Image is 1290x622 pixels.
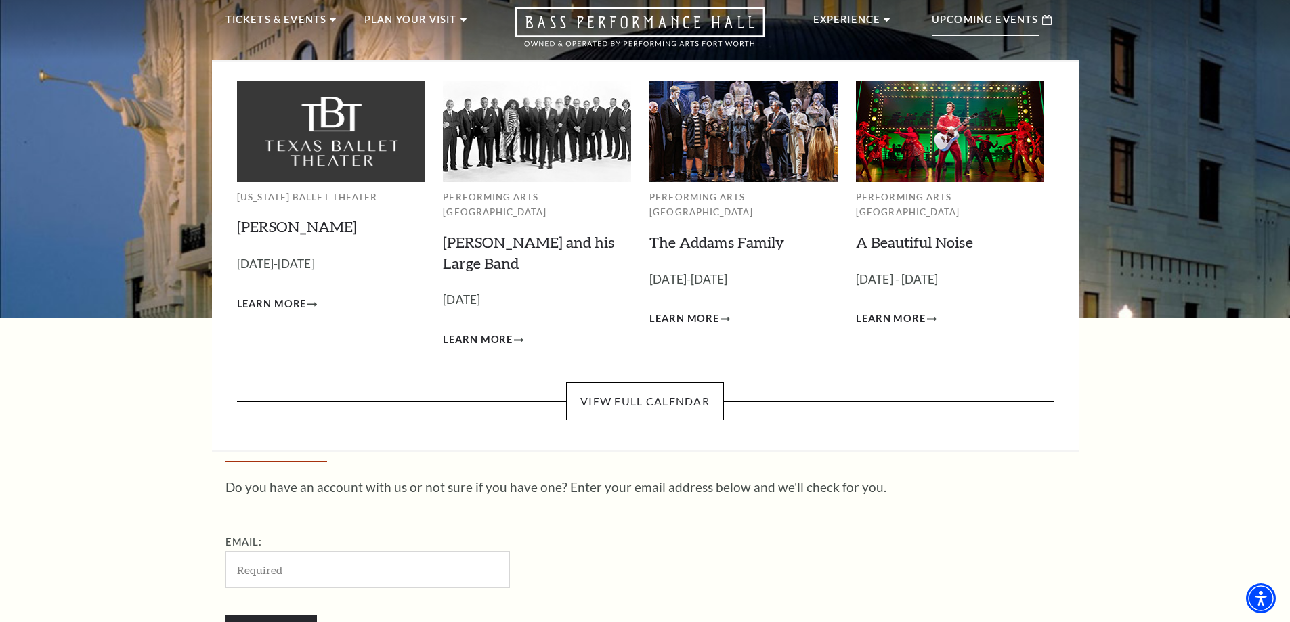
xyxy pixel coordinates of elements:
[443,190,631,220] p: Performing Arts [GEOGRAPHIC_DATA]
[364,12,457,36] p: Plan Your Visit
[225,551,510,588] input: Required
[225,536,263,548] label: Email:
[237,81,425,181] img: Texas Ballet Theater
[649,311,719,328] span: Learn More
[443,290,631,310] p: [DATE]
[467,7,813,60] a: Open this option
[813,12,881,36] p: Experience
[856,233,973,251] a: A Beautiful Noise
[237,217,357,236] a: [PERSON_NAME]
[237,296,318,313] a: Learn More Peter Pan
[649,233,784,251] a: The Addams Family
[856,190,1044,220] p: Performing Arts [GEOGRAPHIC_DATA]
[856,270,1044,290] p: [DATE] - [DATE]
[225,481,1065,493] p: Do you have an account with us or not sure if you have one? Enter your email address below and we...
[566,382,724,420] a: View Full Calendar
[237,254,425,274] p: [DATE]-[DATE]
[932,12,1039,36] p: Upcoming Events
[237,190,425,205] p: [US_STATE] Ballet Theater
[1246,583,1276,613] div: Accessibility Menu
[443,332,513,349] span: Learn More
[856,311,926,328] span: Learn More
[649,190,838,220] p: Performing Arts [GEOGRAPHIC_DATA]
[443,81,631,181] img: Performing Arts Fort Worth
[649,270,838,290] p: [DATE]-[DATE]
[649,81,838,181] img: Performing Arts Fort Worth
[649,311,730,328] a: Learn More The Addams Family
[856,81,1044,181] img: Performing Arts Fort Worth
[225,12,327,36] p: Tickets & Events
[443,233,614,272] a: [PERSON_NAME] and his Large Band
[856,311,937,328] a: Learn More A Beautiful Noise
[237,296,307,313] span: Learn More
[443,332,523,349] a: Learn More Lyle Lovett and his Large Band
